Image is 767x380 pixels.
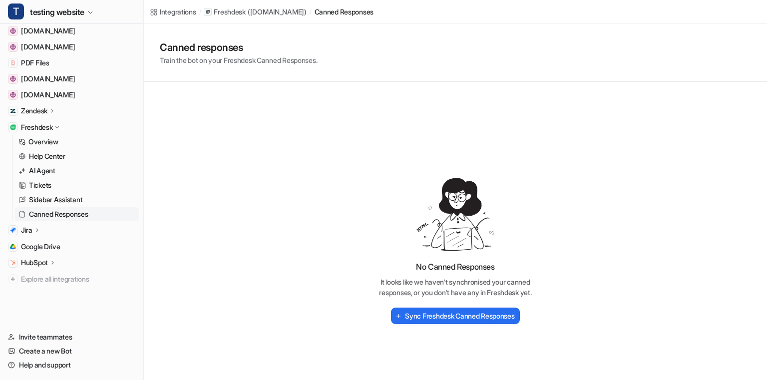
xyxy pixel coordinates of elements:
[4,272,139,286] a: Explore all integrations
[10,92,16,98] img: careers-nri3pl.com
[10,244,16,250] img: Google Drive
[8,274,18,284] img: explore all integrations
[29,151,65,161] p: Help Center
[21,42,75,52] span: [DOMAIN_NAME]
[214,7,245,17] p: Freshdesk
[416,178,494,251] img: Empty Record
[160,40,317,55] h1: Canned responses
[4,344,139,358] a: Create a new Bot
[14,149,139,163] a: Help Center
[10,60,16,66] img: PDF Files
[29,166,55,176] p: AI Agent
[10,227,16,233] img: Jira
[310,7,312,16] span: /
[405,311,514,321] h2: Sync Freshdesk Canned Responses
[4,88,139,102] a: careers-nri3pl.com[DOMAIN_NAME]
[4,40,139,54] a: www.cardekho.com[DOMAIN_NAME]
[21,74,75,84] span: [DOMAIN_NAME]
[204,7,306,17] a: Freshdesk([DOMAIN_NAME])
[14,193,139,207] a: Sidebar Assistant
[10,28,16,34] img: support.bikesonline.com.au
[21,26,75,36] span: [DOMAIN_NAME]
[4,56,139,70] a: PDF FilesPDF Files
[21,106,47,116] p: Zendesk
[248,7,307,17] p: ( [DOMAIN_NAME] )
[21,258,48,268] p: HubSpot
[4,358,139,372] a: Help and support
[21,271,135,287] span: Explore all integrations
[21,242,60,252] span: Google Drive
[14,164,139,178] a: AI Agent
[29,195,82,205] p: Sidebar Assistant
[8,3,24,19] span: T
[14,178,139,192] a: Tickets
[4,330,139,344] a: Invite teammates
[21,122,52,132] p: Freshdesk
[4,24,139,38] a: support.bikesonline.com.au[DOMAIN_NAME]
[28,137,58,147] p: Overview
[199,7,201,16] span: /
[10,76,16,82] img: nri3pl.com
[10,124,16,130] img: Freshdesk
[10,44,16,50] img: www.cardekho.com
[29,180,51,190] p: Tickets
[371,261,539,273] h3: No Canned Responses
[29,209,88,219] p: Canned Responses
[4,72,139,86] a: nri3pl.com[DOMAIN_NAME]
[150,6,196,17] a: Integrations
[4,240,139,254] a: Google DriveGoogle Drive
[10,108,16,114] img: Zendesk
[376,277,535,298] p: It looks like we haven't synchronised your canned responses, or you don't have any in Freshdesk yet.
[21,90,75,100] span: [DOMAIN_NAME]
[14,135,139,149] a: Overview
[30,5,84,19] span: testing website
[21,225,32,235] p: Jira
[160,55,317,65] p: Train the bot on your Freshdesk Canned Responses.
[10,260,16,266] img: HubSpot
[14,207,139,221] a: Canned Responses
[21,58,49,68] span: PDF Files
[391,308,519,324] button: Sync Freshdesk Canned Responses
[315,6,374,17] a: canned responses
[160,6,196,17] div: Integrations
